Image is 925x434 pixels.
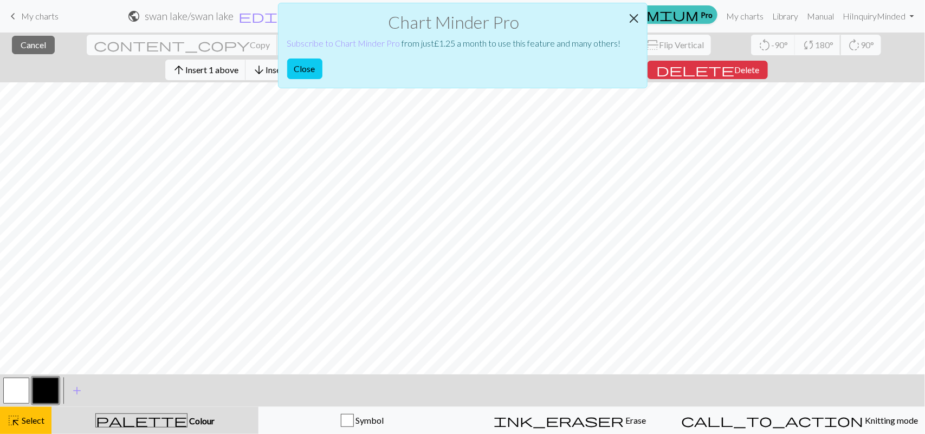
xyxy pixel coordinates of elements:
p: from just £ 1.25 a month to use this feature and many others! [287,37,621,50]
a: Subscribe to Chart Minder Pro [287,38,400,48]
span: Erase [624,415,646,425]
button: Symbol [258,407,467,434]
button: Knitting mode [674,407,925,434]
button: Close [287,59,322,79]
button: Erase [466,407,674,434]
h2: Chart Minder Pro [287,12,621,33]
span: Symbol [354,415,384,425]
button: Colour [51,407,258,434]
span: palette [96,413,187,428]
span: Colour [187,416,215,426]
button: Close [621,3,647,34]
span: ink_eraser [494,413,624,428]
span: Select [20,415,44,425]
span: call_to_action [681,413,863,428]
span: add [70,383,83,398]
span: Knitting mode [863,415,918,425]
span: highlight_alt [7,413,20,428]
